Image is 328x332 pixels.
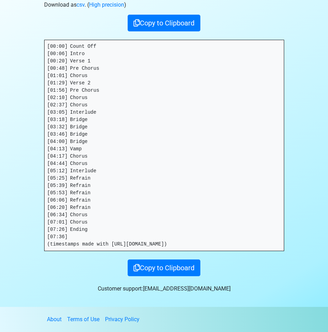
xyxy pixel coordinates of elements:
[45,40,284,251] pre: [00:00] Count Off [00:06] Intro [00:20] Verse 1 [00:48] Pre Chorus [01:01] Chorus [01:29] Verse 2...
[105,316,139,323] a: Privacy Policy
[47,316,62,323] a: About
[67,316,99,323] a: Terms of Use
[128,15,200,31] button: Copy to Clipboard
[128,259,200,276] button: Copy to Clipboard
[77,1,85,8] a: csv
[89,1,124,8] a: High precision
[44,1,284,9] p: Download as . ( )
